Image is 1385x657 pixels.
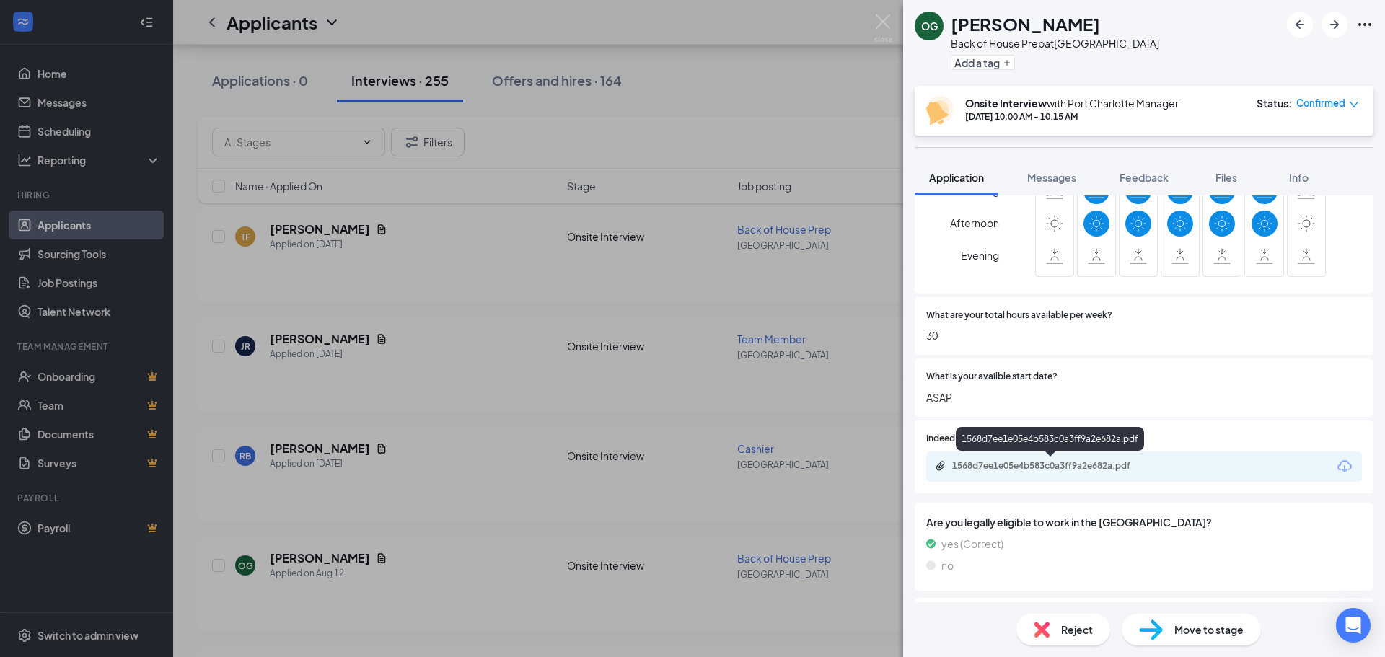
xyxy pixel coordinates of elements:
span: Are you legally eligible to work in the [GEOGRAPHIC_DATA]? [926,514,1362,530]
div: Open Intercom Messenger [1336,608,1371,643]
button: ArrowRight [1322,12,1347,38]
span: Reject [1061,622,1093,638]
span: down [1349,100,1359,110]
div: Back of House Prep at [GEOGRAPHIC_DATA] [951,36,1159,50]
button: ArrowLeftNew [1287,12,1313,38]
span: yes (Correct) [941,536,1003,552]
div: 1568d7ee1e05e4b583c0a3ff9a2e682a.pdf [956,427,1144,451]
span: Messages [1027,171,1076,184]
div: 1568d7ee1e05e4b583c0a3ff9a2e682a.pdf [952,460,1154,472]
span: Info [1289,171,1309,184]
span: Confirmed [1296,96,1345,110]
div: with Port Charlotte Manager [965,96,1179,110]
svg: ArrowRight [1326,16,1343,33]
div: [DATE] 10:00 AM - 10:15 AM [965,110,1179,123]
span: Afternoon [950,210,999,236]
button: PlusAdd a tag [951,55,1015,70]
span: Feedback [1120,171,1169,184]
span: 30 [926,327,1362,343]
span: What are your total hours available per week? [926,309,1112,322]
h1: [PERSON_NAME] [951,12,1100,36]
svg: Download [1336,458,1353,475]
span: Files [1215,171,1237,184]
svg: Paperclip [935,460,946,472]
div: OG [921,19,938,33]
span: Application [929,171,984,184]
span: Evening [961,242,999,268]
b: Onsite Interview [965,97,1047,110]
span: ASAP [926,389,1362,405]
span: Move to stage [1174,622,1244,638]
svg: Plus [1003,58,1011,67]
div: Status : [1257,96,1292,110]
svg: ArrowLeftNew [1291,16,1309,33]
span: no [941,557,954,573]
span: Indeed Resume [926,432,990,446]
span: What is your availble start date? [926,370,1058,384]
svg: Ellipses [1356,16,1373,33]
a: Paperclip1568d7ee1e05e4b583c0a3ff9a2e682a.pdf [935,460,1169,474]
